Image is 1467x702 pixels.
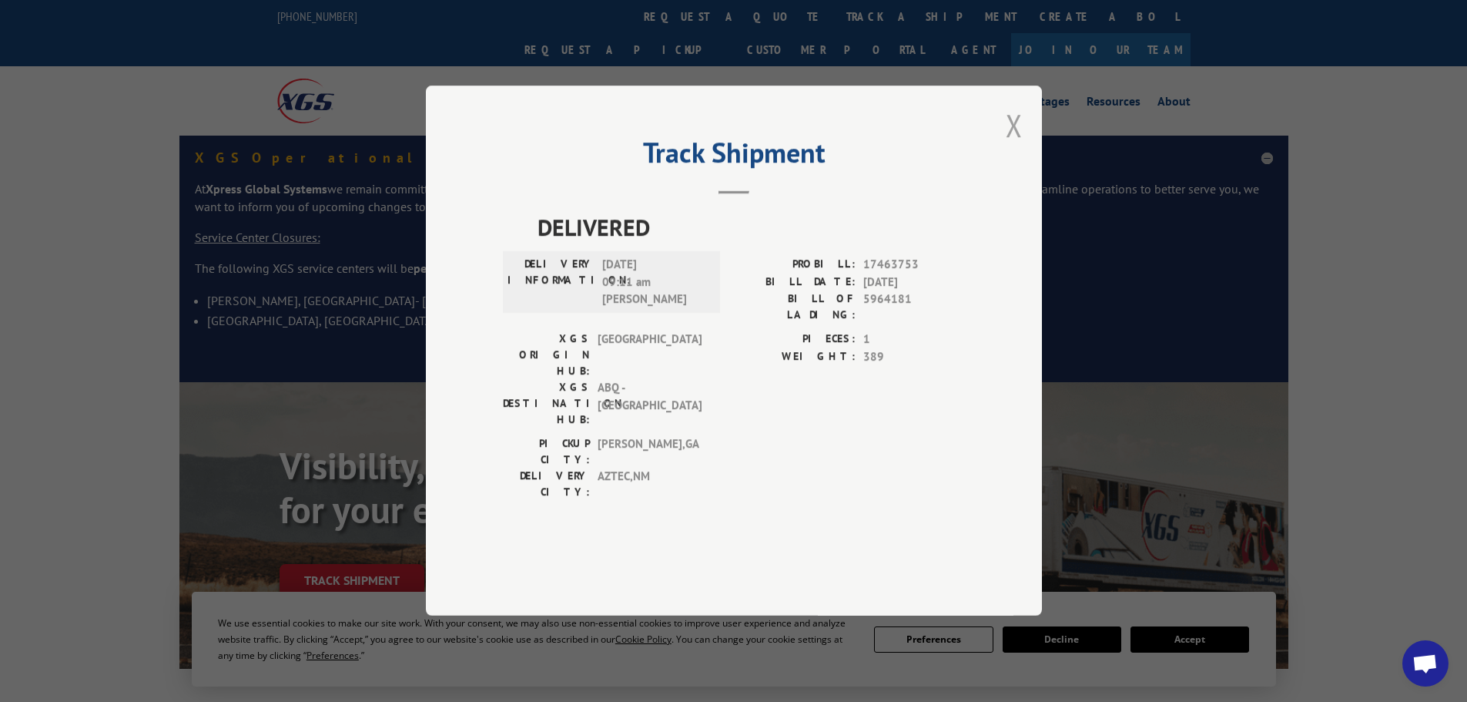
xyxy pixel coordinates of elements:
[503,380,590,428] label: XGS DESTINATION HUB:
[734,331,856,349] label: PIECES:
[1402,640,1449,687] a: Open chat
[538,210,965,245] span: DELIVERED
[598,436,702,469] span: [PERSON_NAME] , GA
[503,142,965,171] h2: Track Shipment
[863,257,965,274] span: 17463753
[503,331,590,380] label: XGS ORIGIN HUB:
[503,436,590,469] label: PICKUP CITY:
[863,348,965,366] span: 389
[507,257,595,309] label: DELIVERY INFORMATION:
[1006,105,1023,146] button: Close modal
[598,380,702,428] span: ABQ - [GEOGRAPHIC_DATA]
[863,331,965,349] span: 1
[598,331,702,380] span: [GEOGRAPHIC_DATA]
[863,291,965,324] span: 5964181
[734,291,856,324] label: BILL OF LADING:
[863,274,965,291] span: [DATE]
[734,257,856,274] label: PROBILL:
[598,469,702,501] span: AZTEC , NM
[734,274,856,291] label: BILL DATE:
[734,348,856,366] label: WEIGHT:
[503,469,590,501] label: DELIVERY CITY:
[602,257,706,309] span: [DATE] 09:11 am [PERSON_NAME]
